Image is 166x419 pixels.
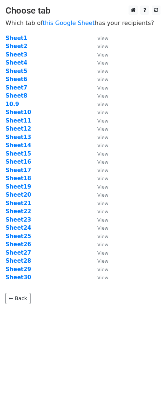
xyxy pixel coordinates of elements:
[90,59,108,66] a: View
[97,93,108,99] small: View
[97,36,108,41] small: View
[6,68,27,74] strong: Sheet5
[6,43,27,50] a: Sheet2
[6,76,27,83] a: Sheet6
[6,150,31,157] strong: Sheet15
[97,267,108,272] small: View
[90,183,108,190] a: View
[6,200,31,207] a: Sheet21
[90,150,108,157] a: View
[6,241,31,248] a: Sheet26
[97,225,108,231] small: View
[6,258,31,264] strong: Sheet28
[97,77,108,82] small: View
[6,266,31,273] a: Sheet29
[90,233,108,240] a: View
[6,84,27,91] a: Sheet7
[6,233,31,240] a: Sheet25
[6,35,27,41] a: Sheet1
[97,242,108,247] small: View
[6,125,31,132] a: Sheet12
[90,109,108,116] a: View
[6,109,31,116] a: Sheet10
[90,134,108,141] a: View
[6,92,27,99] a: Sheet8
[6,208,31,215] strong: Sheet22
[6,117,31,124] a: Sheet11
[97,85,108,91] small: View
[97,234,108,239] small: View
[6,167,31,174] a: Sheet17
[6,183,31,190] strong: Sheet19
[97,52,108,58] small: View
[6,225,31,231] a: Sheet24
[90,241,108,248] a: View
[97,69,108,74] small: View
[90,167,108,174] a: View
[97,209,108,214] small: View
[97,192,108,198] small: View
[6,101,19,108] a: 10.9
[6,134,31,141] a: Sheet13
[90,216,108,223] a: View
[90,175,108,182] a: View
[90,84,108,91] a: View
[6,192,31,198] a: Sheet20
[6,59,27,66] a: Sheet4
[97,44,108,49] small: View
[6,6,160,16] h3: Choose tab
[97,168,108,173] small: View
[97,135,108,140] small: View
[6,274,31,281] a: Sheet30
[6,249,31,256] a: Sheet27
[97,118,108,124] small: View
[6,142,31,149] a: Sheet14
[6,159,31,165] a: Sheet16
[90,192,108,198] a: View
[90,92,108,99] a: View
[97,159,108,165] small: View
[6,216,31,223] a: Sheet23
[90,35,108,41] a: View
[90,142,108,149] a: View
[6,51,27,58] a: Sheet3
[90,101,108,108] a: View
[97,110,108,115] small: View
[90,225,108,231] a: View
[90,117,108,124] a: View
[90,51,108,58] a: View
[6,293,30,304] a: ← Back
[97,176,108,181] small: View
[90,68,108,74] a: View
[90,266,108,273] a: View
[97,275,108,280] small: View
[90,76,108,83] a: View
[97,201,108,206] small: View
[97,258,108,264] small: View
[97,143,108,148] small: View
[97,250,108,256] small: View
[43,19,95,26] a: this Google Sheet
[97,60,108,66] small: View
[6,175,31,182] a: Sheet18
[90,159,108,165] a: View
[90,258,108,264] a: View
